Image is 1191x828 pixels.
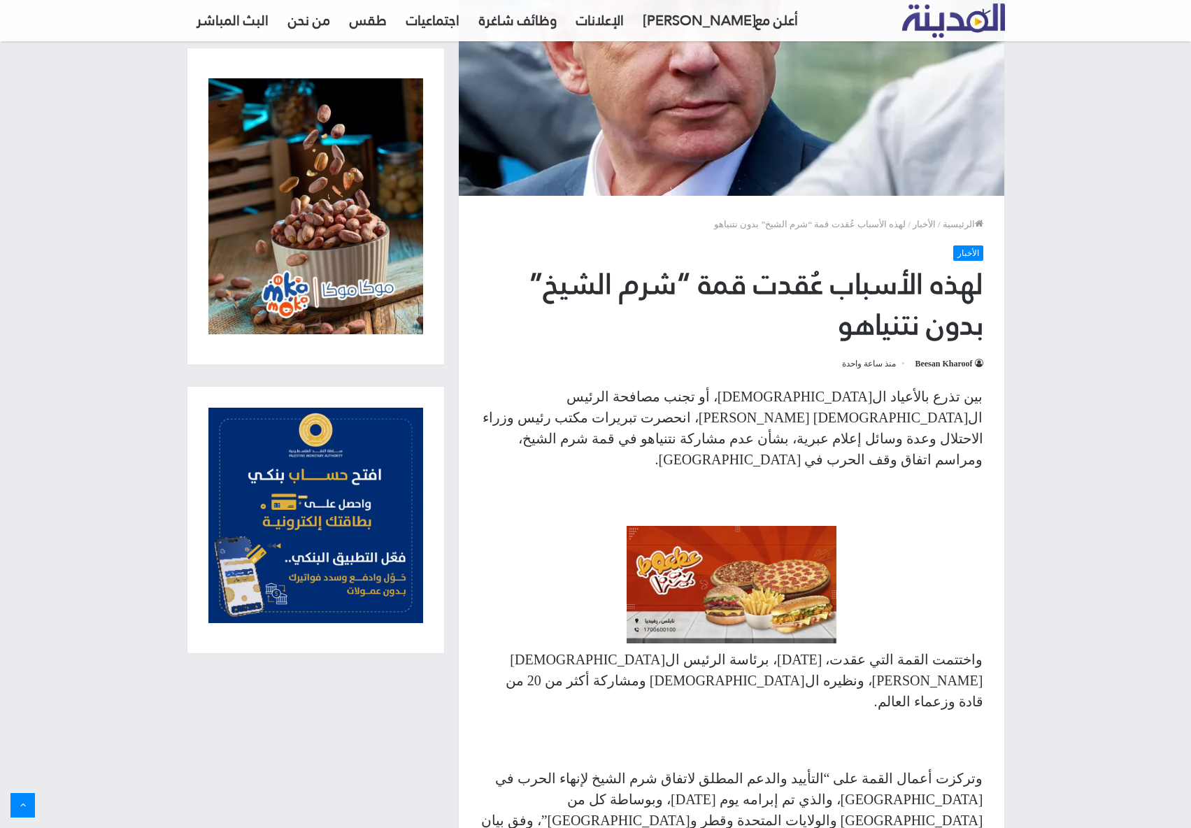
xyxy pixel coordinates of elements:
p: واختتمت القمة التي عقدت، [DATE]، برئاسة الرئيس ال[DEMOGRAPHIC_DATA] [PERSON_NAME]، ونظيره ال[DEMO... [480,649,983,712]
a: الرئيسية [943,219,983,229]
a: الأخبار [953,245,983,261]
span: لهذه الأسباب عُقدت قمة “شرم الشيخ” بدون نتنياهو [714,219,906,229]
a: تلفزيون المدينة [902,4,1005,38]
p: بين تذرع بالأعياد ال[DEMOGRAPHIC_DATA]، أو تجنب مصافحة الرئيس ال[DEMOGRAPHIC_DATA] [PERSON_NAME]،... [480,386,983,470]
img: تلفزيون المدينة [902,3,1005,38]
em: / [938,219,941,229]
span: منذ ساعة واحدة [842,355,906,372]
em: / [908,219,911,229]
a: الأخبار [913,219,936,229]
a: Beesan Kharoof [915,359,983,369]
h1: لهذه الأسباب عُقدت قمة “شرم الشيخ” بدون نتنياهو [480,264,983,345]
